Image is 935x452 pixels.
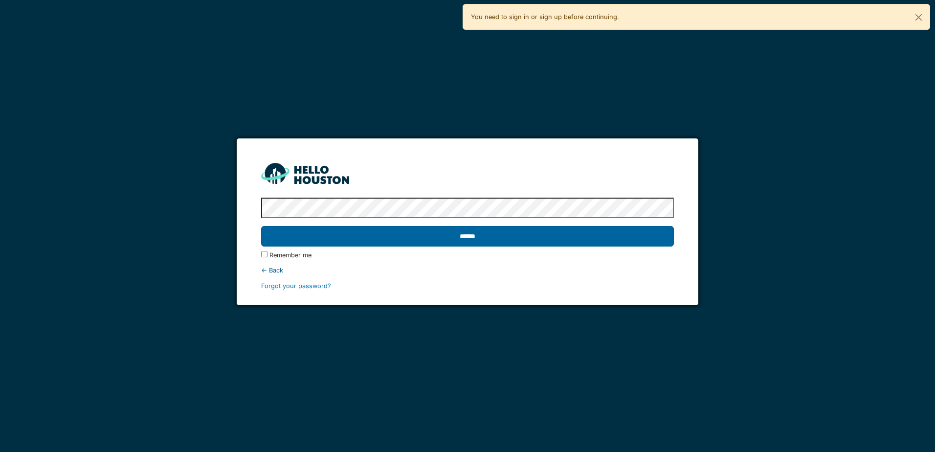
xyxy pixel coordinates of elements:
label: Remember me [269,250,312,260]
button: Close [908,4,930,30]
a: Forgot your password? [261,282,331,290]
div: You need to sign in or sign up before continuing. [463,4,930,30]
img: HH_line-BYnF2_Hg.png [261,163,349,184]
div: ← Back [261,266,673,275]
